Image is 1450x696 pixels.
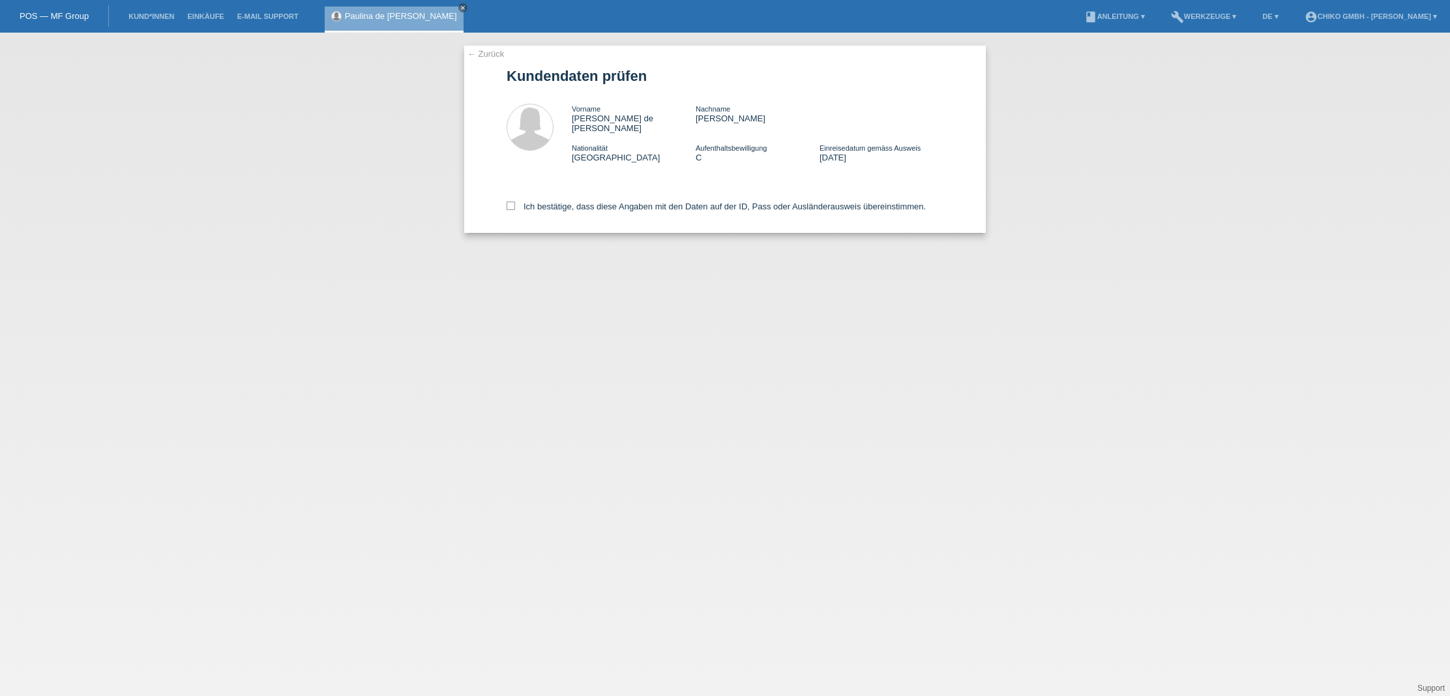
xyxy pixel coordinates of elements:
div: [PERSON_NAME] de [PERSON_NAME] [572,104,696,133]
a: close [458,3,467,12]
a: buildWerkzeuge ▾ [1164,12,1243,20]
div: C [696,143,820,162]
a: Paulina de [PERSON_NAME] [345,11,457,21]
i: close [460,5,466,11]
div: [GEOGRAPHIC_DATA] [572,143,696,162]
div: [PERSON_NAME] [696,104,820,123]
span: Nachname [696,105,730,113]
a: E-Mail Support [231,12,305,20]
i: account_circle [1305,10,1318,23]
a: Kund*innen [122,12,181,20]
a: DE ▾ [1256,12,1284,20]
a: Support [1417,684,1445,693]
a: POS — MF Group [20,11,89,21]
span: Aufenthaltsbewilligung [696,144,767,152]
a: bookAnleitung ▾ [1078,12,1151,20]
a: ← Zurück [467,49,504,59]
span: Nationalität [572,144,608,152]
label: Ich bestätige, dass diese Angaben mit den Daten auf der ID, Pass oder Ausländerausweis übereinsti... [507,202,926,211]
h1: Kundendaten prüfen [507,68,943,84]
span: Vorname [572,105,600,113]
i: build [1171,10,1184,23]
span: Einreisedatum gemäss Ausweis [820,144,921,152]
a: account_circleChiko GmbH - [PERSON_NAME] ▾ [1298,12,1443,20]
div: [DATE] [820,143,943,162]
i: book [1084,10,1097,23]
a: Einkäufe [181,12,230,20]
